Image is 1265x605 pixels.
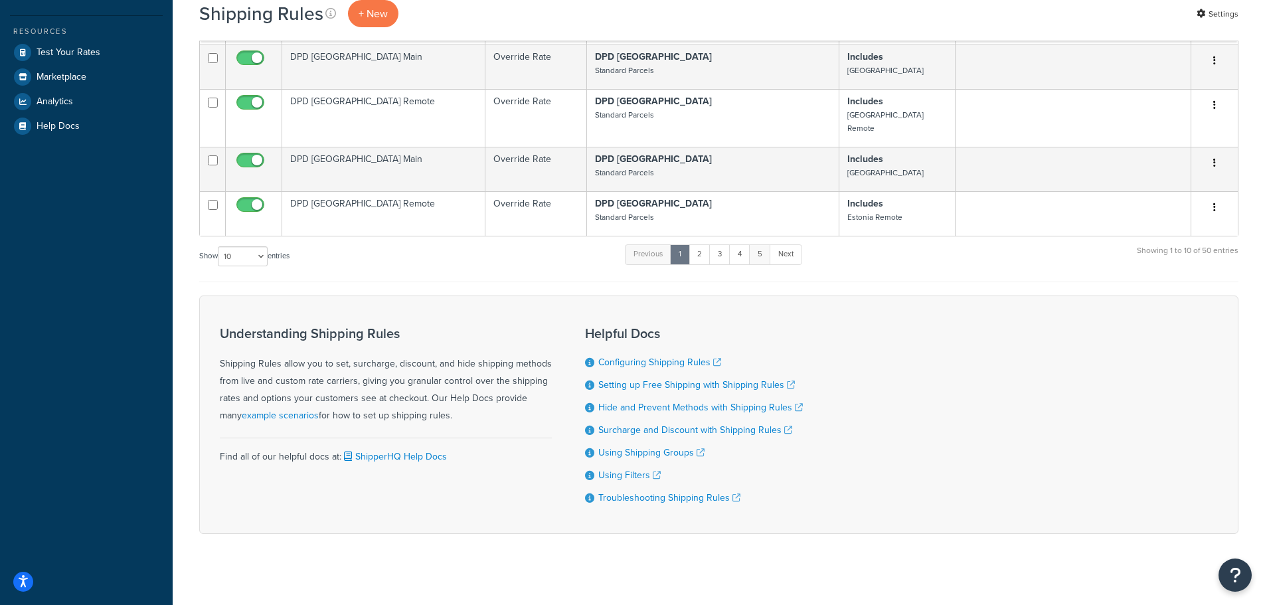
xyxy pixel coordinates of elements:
[847,50,883,64] strong: Includes
[595,64,654,76] small: Standard Parcels
[595,94,712,108] strong: DPD [GEOGRAPHIC_DATA]
[847,152,883,166] strong: Includes
[670,244,690,264] a: 1
[595,197,712,211] strong: DPD [GEOGRAPHIC_DATA]
[847,197,883,211] strong: Includes
[598,446,705,460] a: Using Shipping Groups
[485,191,586,236] td: Override Rate
[770,244,802,264] a: Next
[282,89,485,147] td: DPD [GEOGRAPHIC_DATA] Remote
[598,400,803,414] a: Hide and Prevent Methods with Shipping Rules
[595,211,654,223] small: Standard Parcels
[485,89,586,147] td: Override Rate
[595,109,654,121] small: Standard Parcels
[847,211,902,223] small: Estonia Remote
[37,121,80,132] span: Help Docs
[10,90,163,114] a: Analytics
[1219,559,1252,592] button: Open Resource Center
[847,64,924,76] small: [GEOGRAPHIC_DATA]
[282,147,485,191] td: DPD [GEOGRAPHIC_DATA] Main
[220,438,552,466] div: Find all of our helpful docs at:
[341,450,447,464] a: ShipperHQ Help Docs
[485,44,586,89] td: Override Rate
[598,423,792,437] a: Surcharge and Discount with Shipping Rules
[595,50,712,64] strong: DPD [GEOGRAPHIC_DATA]
[689,244,711,264] a: 2
[598,355,721,369] a: Configuring Shipping Rules
[749,244,771,264] a: 5
[585,326,803,341] h3: Helpful Docs
[598,378,795,392] a: Setting up Free Shipping with Shipping Rules
[1137,243,1238,272] div: Showing 1 to 10 of 50 entries
[218,246,268,266] select: Showentries
[709,244,730,264] a: 3
[625,244,671,264] a: Previous
[220,326,552,424] div: Shipping Rules allow you to set, surcharge, discount, and hide shipping methods from live and cus...
[598,491,740,505] a: Troubleshooting Shipping Rules
[242,408,319,422] a: example scenarios
[10,26,163,37] div: Resources
[485,147,586,191] td: Override Rate
[847,167,924,179] small: [GEOGRAPHIC_DATA]
[199,246,290,266] label: Show entries
[595,167,654,179] small: Standard Parcels
[10,114,163,138] a: Help Docs
[729,244,750,264] a: 4
[1197,5,1238,23] a: Settings
[37,96,73,108] span: Analytics
[282,191,485,236] td: DPD [GEOGRAPHIC_DATA] Remote
[282,44,485,89] td: DPD [GEOGRAPHIC_DATA] Main
[220,326,552,341] h3: Understanding Shipping Rules
[199,1,323,27] h1: Shipping Rules
[847,94,883,108] strong: Includes
[595,152,712,166] strong: DPD [GEOGRAPHIC_DATA]
[847,109,924,134] small: [GEOGRAPHIC_DATA] Remote
[598,468,661,482] a: Using Filters
[10,41,163,64] a: Test Your Rates
[10,65,163,89] a: Marketplace
[37,47,100,58] span: Test Your Rates
[37,72,86,83] span: Marketplace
